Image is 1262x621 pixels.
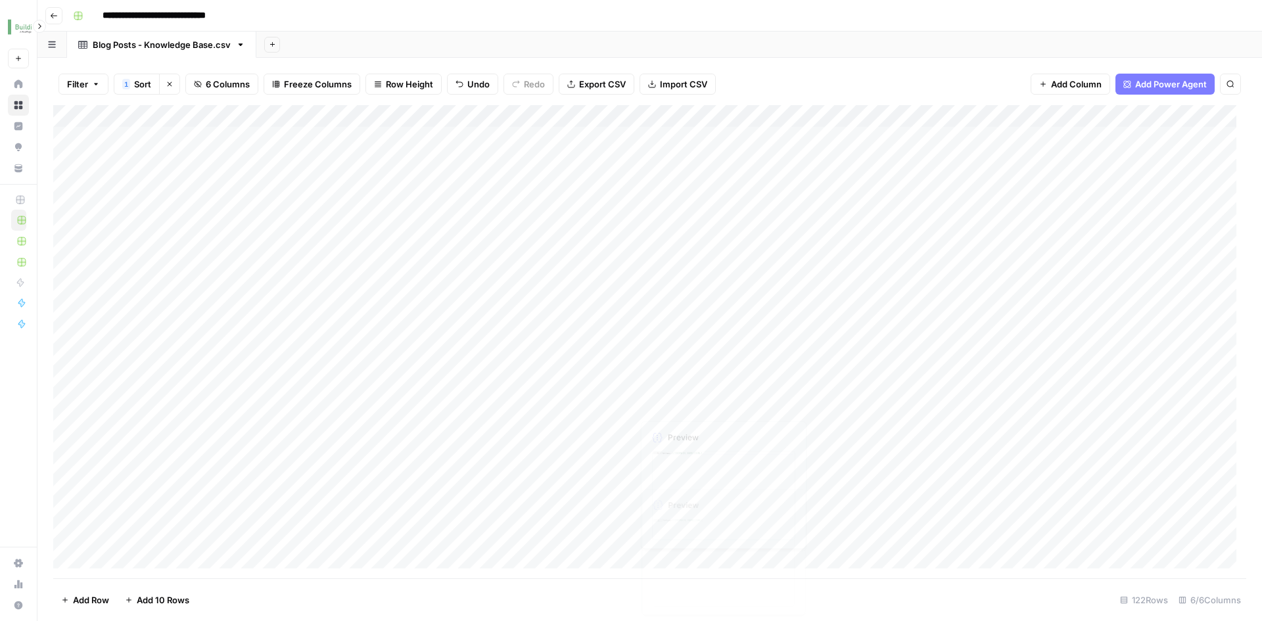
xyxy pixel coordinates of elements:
[58,74,108,95] button: Filter
[264,74,360,95] button: Freeze Columns
[1051,78,1102,91] span: Add Column
[1031,74,1110,95] button: Add Column
[137,593,189,607] span: Add 10 Rows
[1115,589,1173,610] div: 122 Rows
[1115,74,1215,95] button: Add Power Agent
[8,137,29,158] a: Opportunities
[447,74,498,95] button: Undo
[284,78,352,91] span: Freeze Columns
[134,78,151,91] span: Sort
[559,74,634,95] button: Export CSV
[8,11,29,43] button: Workspace: Buildium
[8,95,29,116] a: Browse
[8,15,32,39] img: Buildium Logo
[467,78,490,91] span: Undo
[503,74,553,95] button: Redo
[1135,78,1207,91] span: Add Power Agent
[8,116,29,137] a: Insights
[653,519,662,522] div: 1
[114,74,159,95] button: 1Sort
[53,589,117,610] button: Add Row
[8,595,29,616] button: Help + Support
[67,78,88,91] span: Filter
[579,78,626,91] span: Export CSV
[8,574,29,595] a: Usage
[524,78,545,91] span: Redo
[206,78,250,91] span: 6 Columns
[185,74,258,95] button: 6 Columns
[365,74,442,95] button: Row Height
[73,593,109,607] span: Add Row
[660,78,707,91] span: Import CSV
[1173,589,1246,610] div: 6/6 Columns
[124,79,128,89] span: 1
[8,553,29,574] a: Settings
[122,79,130,89] div: 1
[117,589,197,610] button: Add 10 Rows
[8,158,29,179] a: Your Data
[8,74,29,95] a: Home
[640,74,716,95] button: Import CSV
[386,78,433,91] span: Row Height
[67,32,256,58] a: Blog Posts - Knowledge Base.csv
[93,38,231,51] div: Blog Posts - Knowledge Base.csv
[653,451,661,455] div: 1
